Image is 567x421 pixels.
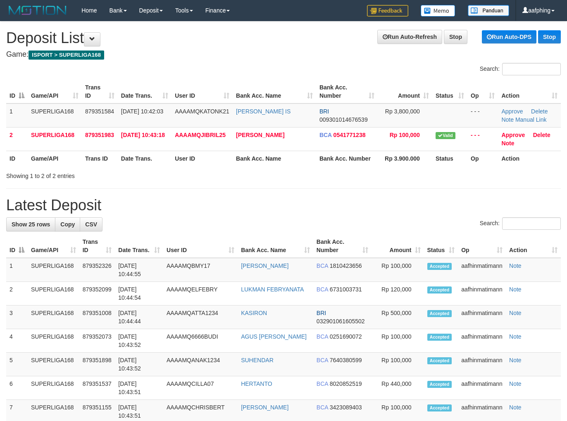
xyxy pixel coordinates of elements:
td: 879352326 [79,258,115,282]
span: BCA [319,132,332,138]
a: CSV [80,217,102,231]
a: Show 25 rows [6,217,55,231]
td: [DATE] 10:43:52 [115,353,163,376]
span: Accepted [427,381,452,388]
a: [PERSON_NAME] [241,262,288,269]
td: SUPERLIGA168 [28,258,79,282]
td: Rp 120,000 [372,282,424,306]
td: Rp 100,000 [372,353,424,376]
th: Bank Acc. Number: activate to sort column ascending [313,234,372,258]
span: Copy [60,221,75,228]
td: aafhinmatimann [458,306,506,329]
td: SUPERLIGA168 [28,376,79,400]
td: aafhinmatimann [458,258,506,282]
th: User ID: activate to sort column ascending [172,80,233,103]
span: Copy 009301014676539 to clipboard [319,116,368,123]
a: Manual Link [515,116,547,123]
span: Accepted [427,310,452,317]
span: Accepted [427,404,452,411]
span: BCA [317,286,328,293]
td: AAAAMQATTA1234 [163,306,238,329]
span: Accepted [427,263,452,270]
a: [PERSON_NAME] [241,404,288,411]
span: Copy 032901061605502 to clipboard [317,318,365,325]
th: Game/API: activate to sort column ascending [28,234,79,258]
span: Accepted [427,286,452,293]
th: Amount: activate to sort column ascending [372,234,424,258]
th: Op: activate to sort column ascending [467,80,498,103]
img: MOTION_logo.png [6,4,69,17]
a: SUHENDAR [241,357,274,363]
th: Trans ID: activate to sort column ascending [82,80,118,103]
td: 4 [6,329,28,353]
td: aafhinmatimann [458,376,506,400]
th: Bank Acc. Name: activate to sort column ascending [233,80,316,103]
span: BCA [317,404,328,411]
th: ID [6,151,28,166]
td: 2 [6,282,28,306]
td: 1 [6,258,28,282]
td: - - - [467,103,498,128]
td: [DATE] 10:44:55 [115,258,163,282]
td: SUPERLIGA168 [28,329,79,353]
a: Delete [531,108,548,115]
a: Approve [501,132,525,138]
td: Rp 440,000 [372,376,424,400]
span: Copy 3423089403 to clipboard [330,404,362,411]
span: Copy 6731003731 to clipboard [330,286,362,293]
span: Copy 0251690072 to clipboard [330,333,362,340]
span: ISPORT > SUPERLIGA168 [29,51,104,60]
a: Approve [501,108,523,115]
span: BCA [317,380,328,387]
th: Action: activate to sort column ascending [498,80,561,103]
span: BCA [317,262,328,269]
a: Delete [533,132,550,138]
span: Rp 100,000 [390,132,420,138]
th: Bank Acc. Number [316,151,378,166]
th: Status [432,151,467,166]
th: User ID [172,151,233,166]
span: Copy 0541771238 to clipboard [334,132,366,138]
div: Showing 1 to 2 of 2 entries [6,168,230,180]
th: Trans ID [82,151,118,166]
th: Status: activate to sort column ascending [424,234,458,258]
td: 879351898 [79,353,115,376]
th: Status: activate to sort column ascending [432,80,467,103]
a: Note [509,333,522,340]
th: Amount: activate to sort column ascending [378,80,432,103]
th: Action: activate to sort column ascending [506,234,561,258]
td: Rp 100,000 [372,329,424,353]
td: - - - [467,127,498,151]
th: ID: activate to sort column descending [6,234,28,258]
td: Rp 500,000 [372,306,424,329]
td: AAAAMQANAK1234 [163,353,238,376]
span: AAAAMQJIBRIL25 [175,132,226,138]
th: User ID: activate to sort column ascending [163,234,238,258]
td: AAAAMQ6666BUDI [163,329,238,353]
td: [DATE] 10:43:52 [115,329,163,353]
td: SUPERLIGA168 [28,282,79,306]
td: SUPERLIGA168 [28,306,79,329]
th: Date Trans.: activate to sort column ascending [118,80,172,103]
td: aafhinmatimann [458,329,506,353]
a: Note [509,357,522,363]
span: 879351983 [85,132,114,138]
td: 879352099 [79,282,115,306]
span: Show 25 rows [12,221,50,228]
th: ID: activate to sort column descending [6,80,28,103]
a: [PERSON_NAME] IS [236,108,291,115]
span: AAAAMQKATONK21 [175,108,229,115]
th: Rp 3.900.000 [378,151,432,166]
td: AAAAMQBMY17 [163,258,238,282]
td: SUPERLIGA168 [28,103,82,128]
a: Stop [538,30,561,43]
a: LUKMAN FEBRYANATA [241,286,304,293]
a: KASIRON [241,310,267,316]
th: Action [498,151,561,166]
a: Note [509,380,522,387]
td: [DATE] 10:44:44 [115,306,163,329]
td: 5 [6,353,28,376]
th: Game/API: activate to sort column ascending [28,80,82,103]
td: Rp 100,000 [372,258,424,282]
th: Op [467,151,498,166]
